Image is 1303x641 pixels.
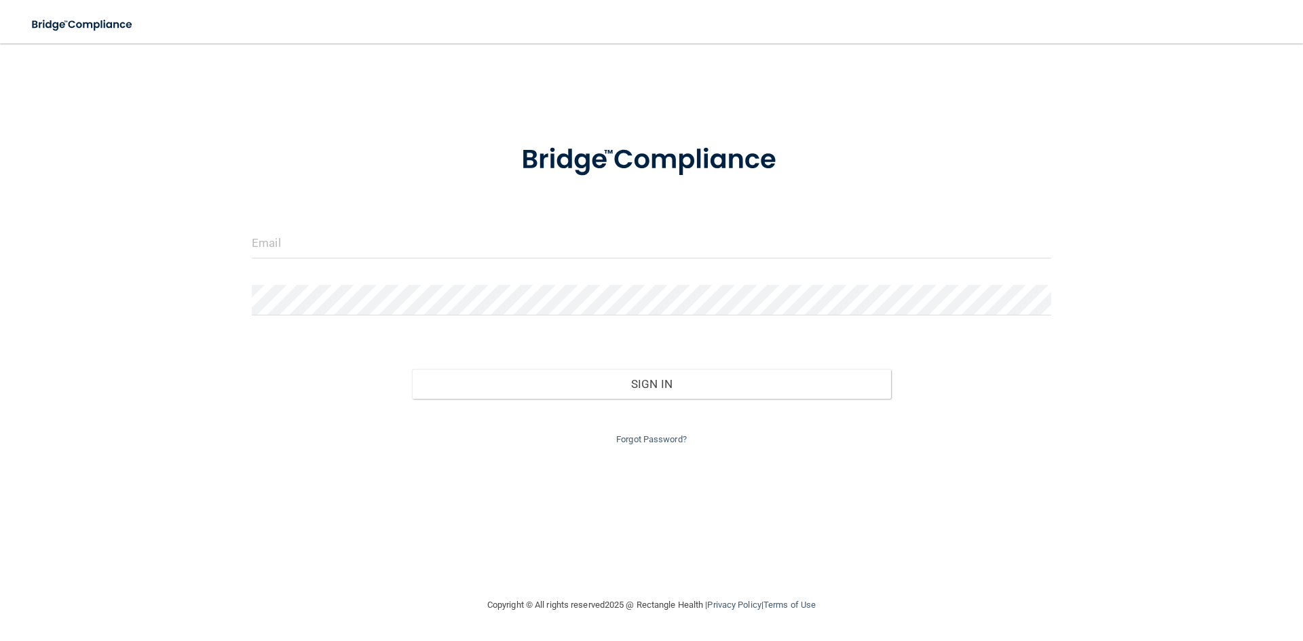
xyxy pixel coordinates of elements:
[493,125,810,195] img: bridge_compliance_login_screen.278c3ca4.svg
[252,228,1051,258] input: Email
[763,600,816,610] a: Terms of Use
[616,434,687,444] a: Forgot Password?
[404,583,899,627] div: Copyright © All rights reserved 2025 @ Rectangle Health | |
[20,11,145,39] img: bridge_compliance_login_screen.278c3ca4.svg
[412,369,892,399] button: Sign In
[707,600,761,610] a: Privacy Policy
